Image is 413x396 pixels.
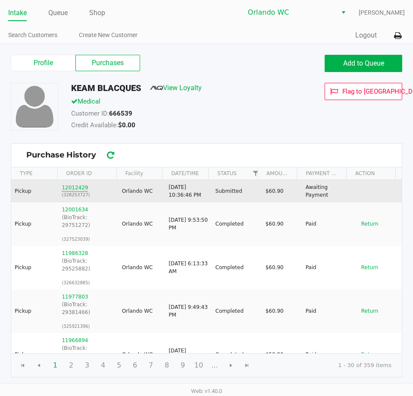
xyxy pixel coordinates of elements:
[11,167,402,353] div: Data table
[356,261,384,274] button: Return
[65,97,294,109] div: Medical
[62,301,114,316] p: (BioTrack: 29381466)
[175,357,191,374] span: Page 9
[11,55,75,71] label: Profile
[212,202,262,246] td: Completed
[118,246,165,289] td: Orlando WC
[47,357,63,374] span: Page 1
[19,362,26,369] span: Go to the first page
[109,110,132,117] strong: 666539
[359,8,405,17] span: [PERSON_NAME]
[302,180,352,202] td: Awaiting Payment
[212,246,262,289] td: Completed
[191,357,207,374] span: Page 10
[62,323,114,330] p: (325921396)
[95,357,111,374] span: Page 4
[302,333,352,377] td: Paid
[118,180,165,202] td: Orlando WC
[79,30,138,41] a: Create New Customer
[239,357,255,374] span: Go to the last page
[212,180,262,202] td: Submitted
[262,246,302,289] td: $60.90
[11,246,58,289] td: Pickup
[346,167,395,180] th: ACTION
[355,30,377,41] button: Logout
[8,30,57,41] a: Search Customers
[262,289,302,333] td: $60.90
[11,333,58,377] td: Pickup
[212,333,262,377] td: Completed
[118,202,165,246] td: Orlando WC
[89,7,105,19] a: Shop
[62,192,114,198] p: (328253727)
[266,170,288,177] span: AMOUNT
[62,206,88,214] button: 12001634
[165,333,211,377] td: [DATE] 10:06:56 PM
[356,217,384,231] button: Return
[48,7,68,19] a: Queue
[171,170,199,177] span: DATE/TIME
[31,357,47,374] span: Go to the previous page
[11,289,58,333] td: Pickup
[63,166,111,181] span: ORDER ID
[244,362,250,369] span: Go to the last page
[212,289,262,333] td: Completed
[150,84,202,92] a: View Loyalty
[206,357,223,374] span: Page 11
[20,170,32,177] span: TYPE
[111,357,127,374] span: Page 5
[302,289,352,333] td: Paid
[325,83,402,100] button: Flag to [GEOGRAPHIC_DATA]
[62,293,88,301] button: 11977803
[118,333,165,377] td: Orlando WC
[262,361,391,370] kendo-pager-info: 1 - 30 of 359 items
[125,170,144,177] span: Facility
[62,214,114,229] p: (BioTrack: 29751272)
[11,202,58,246] td: Pickup
[118,289,165,333] td: Orlando WC
[228,362,235,369] span: Go to the next page
[62,236,114,242] p: (327523039)
[65,109,294,121] div: Customer ID:
[63,357,79,374] span: Page 2
[79,357,95,374] span: Page 3
[15,357,31,374] span: Go to the first page
[75,55,140,71] label: Purchases
[248,7,332,18] span: Orlando WC
[356,304,384,318] button: Return
[159,357,175,374] span: Page 8
[65,120,294,132] div: Credit Available:
[62,184,88,192] button: 12012429
[118,121,135,129] strong: $0.00
[302,202,352,246] td: Paid
[223,357,239,374] span: Go to the next page
[143,357,159,374] span: Page 7
[262,333,302,377] td: $58.80
[35,362,42,369] span: Go to the previous page
[71,83,141,93] h5: KEAM BLACQUES
[262,180,302,202] td: $60.90
[306,170,337,177] span: PAYMENT STATUS
[62,336,88,344] button: 11966894
[62,257,114,273] p: (BioTrack: 29525882)
[62,280,114,286] p: (326632885)
[337,5,350,20] button: Select
[8,7,27,19] a: Intake
[191,388,222,394] span: Web: v1.40.0
[217,170,237,177] span: STATUS
[302,246,352,289] td: Paid
[26,149,387,161] span: Purchase History
[165,246,211,289] td: [DATE] 6:13:33 AM
[356,348,384,361] button: Return
[343,59,384,67] span: Add to Queue
[249,167,263,180] a: Page navigation, page {currentPage} of {totalPages}
[62,249,88,257] button: 11986328
[325,55,402,72] button: Add to Queue
[165,180,211,202] td: [DATE] 10:36:46 PM
[262,202,302,246] td: $60.90
[127,357,143,374] span: Page 6
[11,180,58,202] td: Pickup
[165,202,211,246] td: [DATE] 9:53:50 PM
[165,289,211,333] td: [DATE] 9:49:43 PM
[62,344,114,360] p: (BioTrack: 29187953)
